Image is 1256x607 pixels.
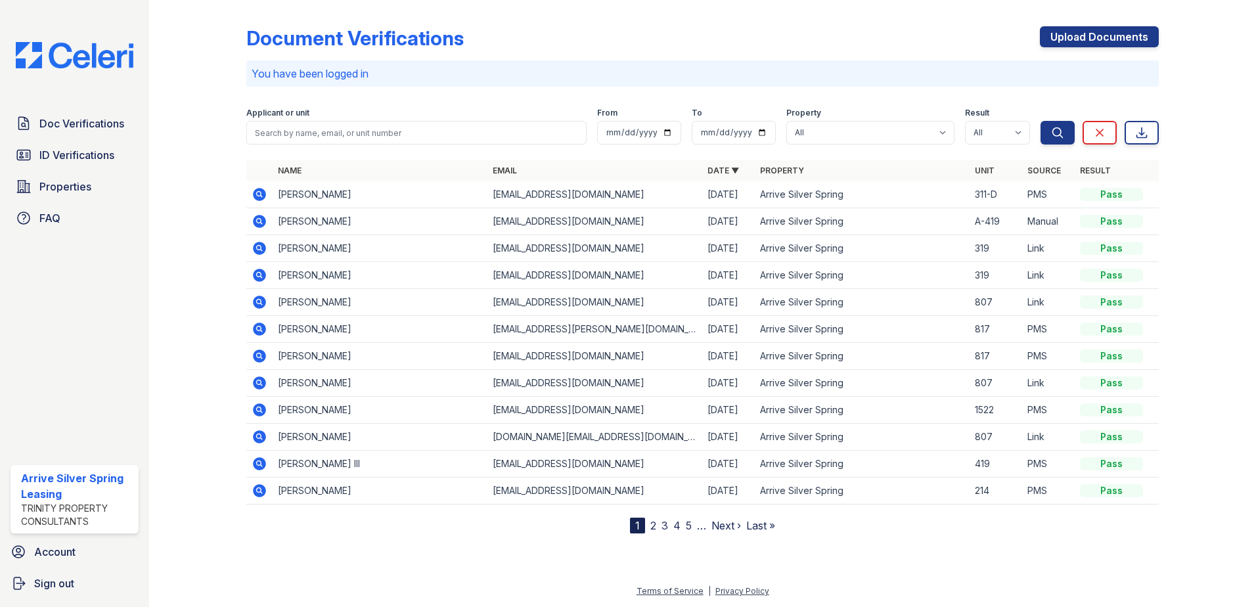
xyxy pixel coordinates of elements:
a: ID Verifications [11,142,139,168]
label: Property [786,108,821,118]
td: Arrive Silver Spring [755,370,970,397]
td: [PERSON_NAME] [273,397,487,424]
td: [DATE] [702,424,755,451]
td: Arrive Silver Spring [755,181,970,208]
td: 419 [970,451,1022,478]
td: Link [1022,262,1075,289]
a: 3 [662,519,668,532]
td: [EMAIL_ADDRESS][PERSON_NAME][DOMAIN_NAME] [487,316,702,343]
div: Pass [1080,188,1143,201]
a: Date ▼ [707,166,739,175]
p: You have been logged in [252,66,1154,81]
td: [EMAIL_ADDRESS][DOMAIN_NAME] [487,235,702,262]
td: [EMAIL_ADDRESS][DOMAIN_NAME] [487,289,702,316]
td: [PERSON_NAME] [273,289,487,316]
td: Arrive Silver Spring [755,262,970,289]
div: Pass [1080,376,1143,390]
td: PMS [1022,397,1075,424]
div: Pass [1080,296,1143,309]
a: Doc Verifications [11,110,139,137]
td: [DATE] [702,478,755,505]
td: [DATE] [702,370,755,397]
div: Arrive Silver Spring Leasing [21,470,133,502]
td: [DATE] [702,343,755,370]
td: [EMAIL_ADDRESS][DOMAIN_NAME] [487,370,702,397]
td: 817 [970,316,1022,343]
a: 4 [673,519,681,532]
span: FAQ [39,210,60,226]
a: Result [1080,166,1111,175]
span: Doc Verifications [39,116,124,131]
a: FAQ [11,205,139,231]
a: 2 [650,519,656,532]
td: [EMAIL_ADDRESS][DOMAIN_NAME] [487,343,702,370]
span: Properties [39,179,91,194]
td: 319 [970,262,1022,289]
div: | [708,586,711,596]
td: [PERSON_NAME] [273,424,487,451]
div: Pass [1080,349,1143,363]
div: Pass [1080,269,1143,282]
td: [DATE] [702,208,755,235]
td: PMS [1022,181,1075,208]
td: Arrive Silver Spring [755,235,970,262]
td: [PERSON_NAME] III [273,451,487,478]
td: [EMAIL_ADDRESS][DOMAIN_NAME] [487,181,702,208]
div: Pass [1080,430,1143,443]
a: Last » [746,519,775,532]
div: Pass [1080,242,1143,255]
a: Properties [11,173,139,200]
td: [DATE] [702,181,755,208]
td: [DATE] [702,316,755,343]
td: Arrive Silver Spring [755,424,970,451]
td: [DATE] [702,397,755,424]
td: [EMAIL_ADDRESS][DOMAIN_NAME] [487,451,702,478]
td: 214 [970,478,1022,505]
div: Trinity Property Consultants [21,502,133,528]
td: [EMAIL_ADDRESS][DOMAIN_NAME] [487,262,702,289]
td: [EMAIL_ADDRESS][DOMAIN_NAME] [487,208,702,235]
td: PMS [1022,451,1075,478]
td: Manual [1022,208,1075,235]
td: Link [1022,370,1075,397]
td: [PERSON_NAME] [273,478,487,505]
a: Email [493,166,517,175]
a: Account [5,539,144,565]
td: 1522 [970,397,1022,424]
td: Link [1022,289,1075,316]
td: 319 [970,235,1022,262]
td: Link [1022,235,1075,262]
td: [EMAIL_ADDRESS][DOMAIN_NAME] [487,397,702,424]
td: Arrive Silver Spring [755,208,970,235]
label: Applicant or unit [246,108,309,118]
td: PMS [1022,316,1075,343]
td: 807 [970,370,1022,397]
td: PMS [1022,478,1075,505]
a: Name [278,166,302,175]
a: Sign out [5,570,144,596]
label: Result [965,108,989,118]
label: From [597,108,617,118]
div: Pass [1080,403,1143,416]
td: [DOMAIN_NAME][EMAIL_ADDRESS][DOMAIN_NAME] [487,424,702,451]
td: [DATE] [702,289,755,316]
a: Unit [975,166,995,175]
span: ID Verifications [39,147,114,163]
td: [PERSON_NAME] [273,343,487,370]
div: Pass [1080,484,1143,497]
td: 311-D [970,181,1022,208]
span: Sign out [34,575,74,591]
td: 807 [970,289,1022,316]
td: PMS [1022,343,1075,370]
td: A-419 [970,208,1022,235]
div: Document Verifications [246,26,464,50]
div: 1 [630,518,645,533]
td: [PERSON_NAME] [273,316,487,343]
td: [EMAIL_ADDRESS][DOMAIN_NAME] [487,478,702,505]
td: Arrive Silver Spring [755,316,970,343]
a: Upload Documents [1040,26,1159,47]
a: 5 [686,519,692,532]
label: To [692,108,702,118]
span: … [697,518,706,533]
